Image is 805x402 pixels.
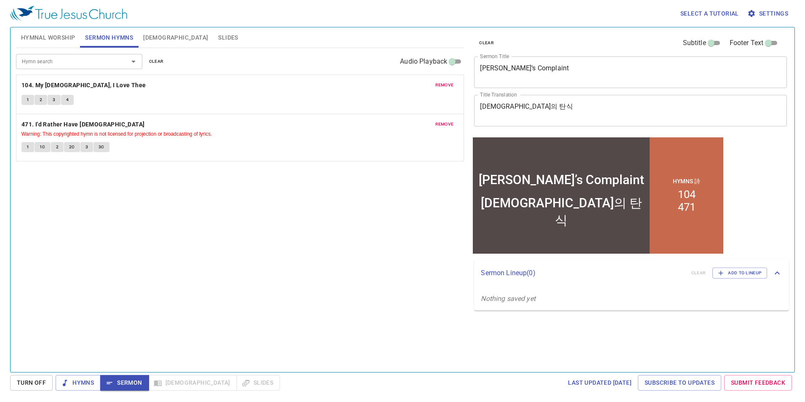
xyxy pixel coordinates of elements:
span: Select a tutorial [680,8,739,19]
button: 1 [21,95,34,105]
button: 3 [80,142,93,152]
span: remove [435,81,454,89]
button: 4 [61,95,74,105]
span: 2C [69,143,75,151]
a: Last updated [DATE] [565,375,635,391]
button: 1 [21,142,34,152]
textarea: [DEMOGRAPHIC_DATA]의 탄식 [480,102,781,118]
button: 471. I'd Rather Have [DEMOGRAPHIC_DATA] [21,119,146,130]
span: Turn Off [17,378,46,388]
img: True Jesus Church [10,6,127,21]
button: 2C [64,142,80,152]
button: 2 [51,142,64,152]
button: Hymns [56,375,101,391]
button: remove [430,80,459,90]
a: Submit Feedback [724,375,792,391]
span: Audio Playback [400,56,447,67]
span: remove [435,121,454,128]
span: [DEMOGRAPHIC_DATA] [143,32,208,43]
button: 2 [35,95,47,105]
span: 1 [27,143,29,151]
button: remove [430,119,459,129]
a: Subscribe to Updates [638,375,721,391]
span: Submit Feedback [731,378,785,388]
button: 104. My [DEMOGRAPHIC_DATA], I Love Thee [21,80,147,91]
iframe: from-child [471,135,725,256]
span: Subscribe to Updates [645,378,714,388]
span: Slides [218,32,238,43]
button: clear [474,38,499,48]
span: 1 [27,96,29,104]
span: 2 [56,143,59,151]
span: 2 [40,96,42,104]
span: 4 [66,96,69,104]
span: Hymnal Worship [21,32,75,43]
button: 1C [35,142,51,152]
button: Select a tutorial [677,6,742,21]
span: 1C [40,143,45,151]
button: 3 [48,95,60,105]
b: 471. I'd Rather Have [DEMOGRAPHIC_DATA] [21,119,145,130]
button: Add to Lineup [712,268,767,279]
i: Nothing saved yet [481,295,536,303]
span: clear [479,39,494,47]
span: Add to Lineup [718,269,762,277]
span: clear [149,58,164,65]
div: Sermon Lineup(0)clearAdd to Lineup [474,259,789,287]
span: Last updated [DATE] [568,378,632,388]
span: Footer Text [730,38,764,48]
span: Sermon [107,378,142,388]
button: Sermon [100,375,149,391]
span: 3 [53,96,55,104]
button: Open [128,56,139,67]
button: Turn Off [10,375,53,391]
span: Sermon Hymns [85,32,133,43]
textarea: [PERSON_NAME]’s Complaint [480,64,781,80]
span: 3 [85,143,88,151]
span: Subtitle [683,38,706,48]
button: clear [144,56,169,67]
b: 104. My [DEMOGRAPHIC_DATA], I Love Thee [21,80,146,91]
button: Settings [746,6,792,21]
small: Warning: This copyrighted hymn is not licensed for projection or broadcasting of lyrics. [21,131,212,137]
span: Hymns [62,378,94,388]
span: 3C [99,143,104,151]
span: Settings [749,8,788,19]
p: Sermon Lineup ( 0 ) [481,268,684,278]
button: 3C [93,142,109,152]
